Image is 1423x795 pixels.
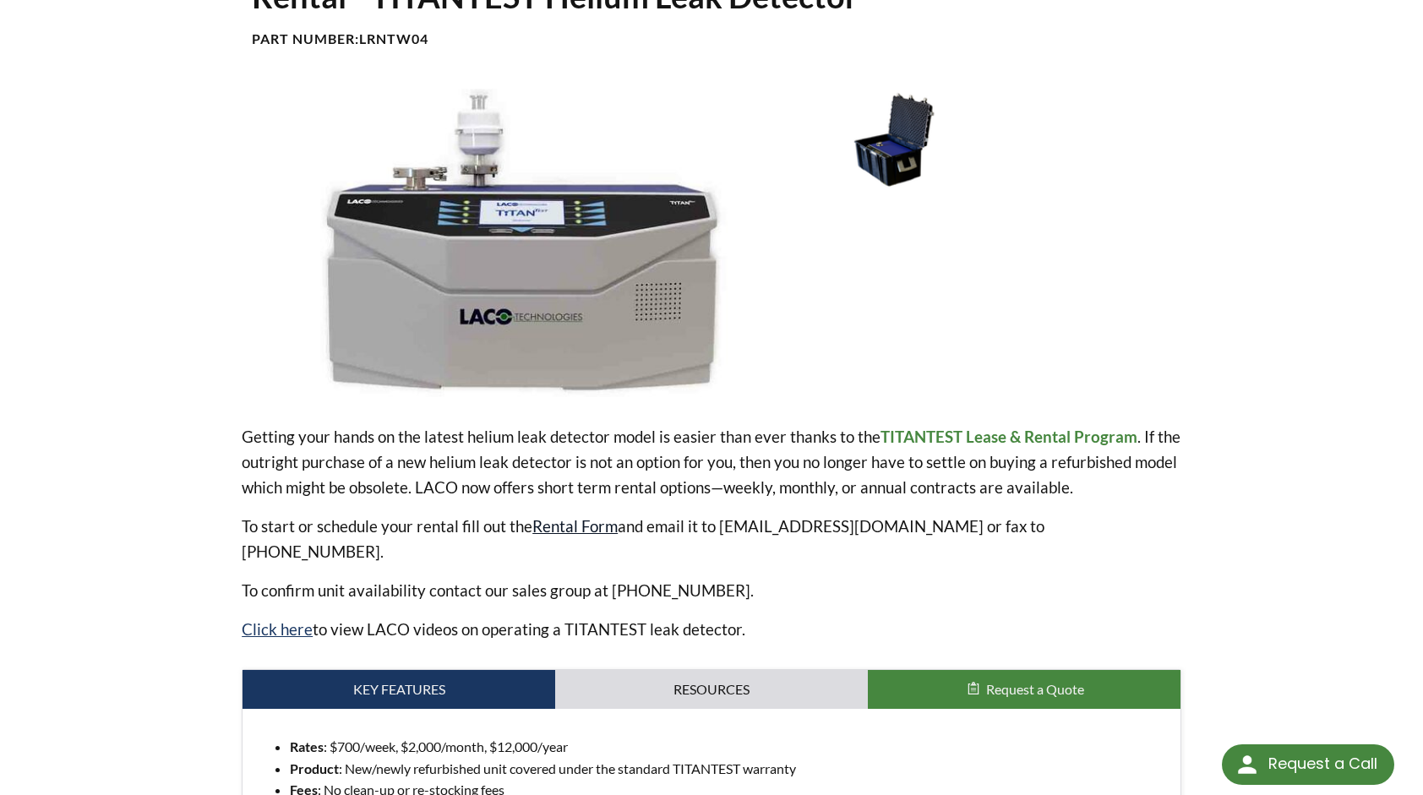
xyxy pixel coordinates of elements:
a: Click here [242,619,313,639]
a: Rental Form [532,516,618,536]
button: Request a Quote [868,670,1180,709]
a: Key Features [243,670,555,709]
p: To confirm unit availability contact our sales group at [PHONE_NUMBER]. [242,578,1181,603]
img: TITANTEST with OME image [242,89,792,397]
strong: Rates [290,738,324,754]
p: to view LACO videos on operating a TITANTEST leak detector. [242,617,1181,642]
span: Request a Quote [986,681,1084,697]
li: : $700/week, $2,000/month, $12,000/year [290,736,1167,758]
strong: Product [290,760,339,776]
strong: TITANTEST Lease & Rental Program [881,427,1137,446]
p: Getting your hands on the latest helium leak detector model is easier than ever thanks to the . I... [242,424,1181,500]
li: : New/newly refurbished unit covered under the standard TITANTEST warranty [290,758,1167,780]
img: round button [1234,751,1261,778]
div: Request a Call [1222,744,1394,785]
b: LRNTW04 [359,30,428,46]
div: Request a Call [1268,744,1377,783]
img: TitanTest Carrying Case image [805,89,984,189]
p: To start or schedule your rental fill out the and email it to [EMAIL_ADDRESS][DOMAIN_NAME] or fax... [242,514,1181,564]
h4: Part Number: [252,30,1171,48]
a: Resources [555,670,868,709]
